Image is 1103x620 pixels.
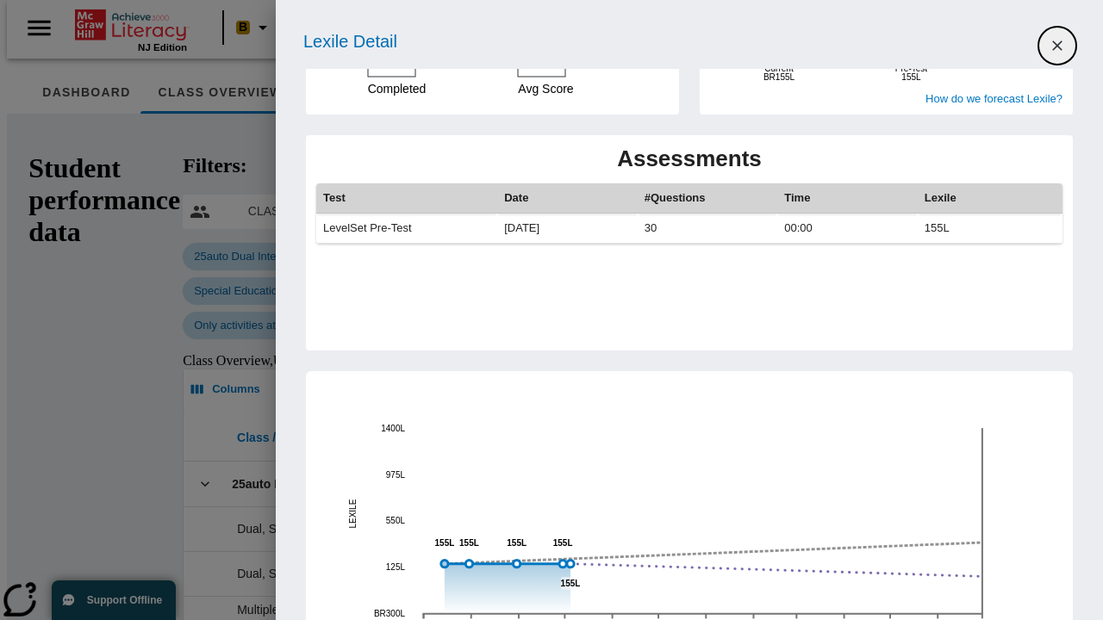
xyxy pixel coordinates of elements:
[316,214,497,245] th: LevelSet Pre-Test
[561,579,581,588] tspan: 155L
[386,563,406,573] text: 125L
[497,214,638,245] td: [DATE]
[925,190,957,206] span: Lexile
[386,517,406,526] text: 550L
[441,561,448,567] circle: July 2025, Pre-Test Lexile (Reading), 155L
[381,424,405,433] text: 1400L
[316,146,1062,172] h3: Assessments
[465,561,472,567] circle: July 2025, 155L, 0 Activities
[638,214,778,245] td: 30
[784,190,810,206] span: Time
[567,561,574,567] circle: October 2025, 155L, 0 Activities
[777,214,918,245] td: 00:00
[386,470,406,480] text: 975L
[323,190,346,206] span: Test
[559,561,566,567] circle: September 2025, 155L, 0 Activities
[645,190,706,206] span: #Questions
[435,538,455,548] tspan: 155L
[918,214,1062,245] td: 155L
[459,538,479,548] tspan: 155L
[514,561,520,567] circle: August 2025, 155L, 0 Activities
[348,499,358,529] text: LEXILE
[504,190,528,206] span: Date
[507,538,527,548] tspan: 155L
[553,538,573,548] tspan: 155L
[374,609,406,618] text: BR300L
